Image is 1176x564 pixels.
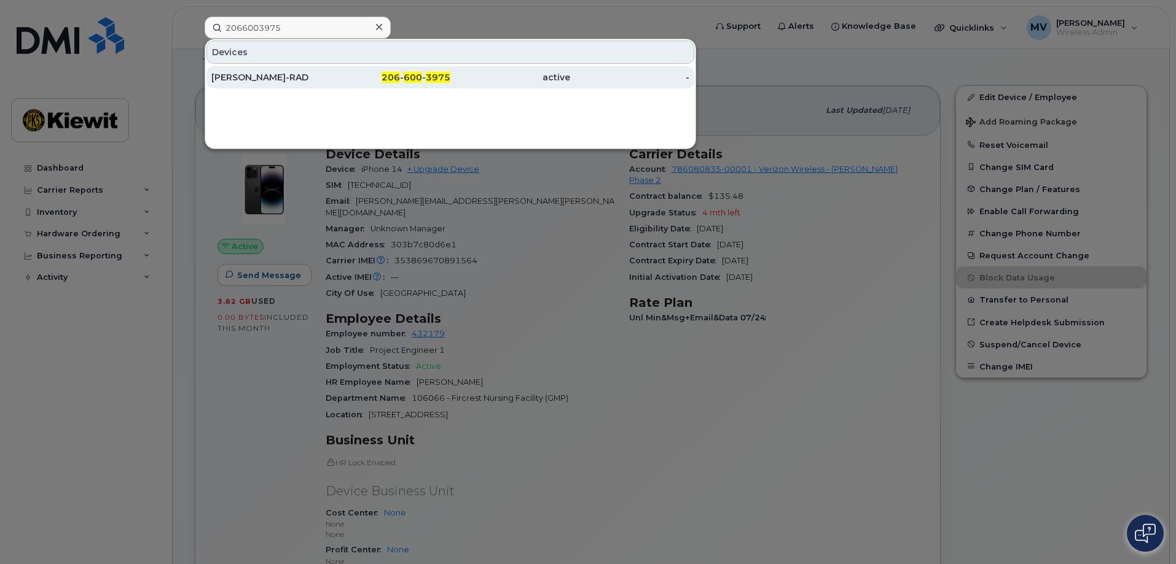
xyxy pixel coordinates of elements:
[331,71,451,83] div: - -
[205,17,391,39] input: Find something...
[382,72,400,83] span: 206
[1135,523,1156,543] img: Open chat
[570,71,690,83] div: -
[206,41,694,64] div: Devices
[404,72,422,83] span: 600
[206,66,694,88] a: [PERSON_NAME]-RAD206-600-3975active-
[211,71,331,83] div: [PERSON_NAME]-RAD
[450,71,570,83] div: active
[426,72,450,83] span: 3975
